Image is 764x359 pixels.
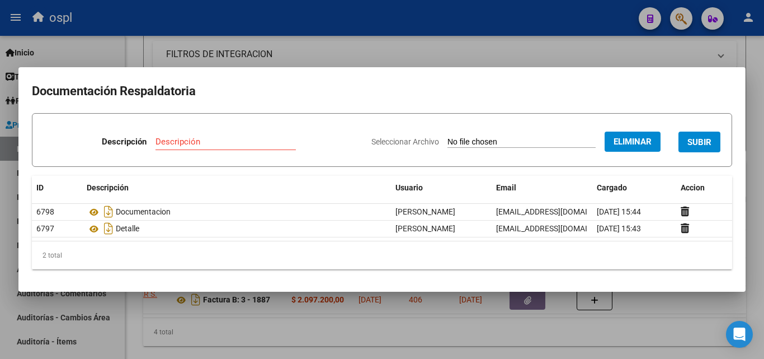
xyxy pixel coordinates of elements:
[726,321,753,348] div: Open Intercom Messenger
[101,203,116,221] i: Descargar documento
[605,132,661,152] button: Eliminar
[496,224,620,233] span: [EMAIL_ADDRESS][DOMAIN_NAME]
[496,183,516,192] span: Email
[687,137,711,147] span: SUBIR
[395,224,455,233] span: [PERSON_NAME]
[614,137,652,147] span: Eliminar
[87,203,386,221] div: Documentacion
[32,176,82,200] datatable-header-cell: ID
[395,183,423,192] span: Usuario
[101,220,116,237] i: Descargar documento
[492,176,592,200] datatable-header-cell: Email
[496,207,620,216] span: [EMAIL_ADDRESS][DOMAIN_NAME]
[36,183,44,192] span: ID
[676,176,732,200] datatable-header-cell: Accion
[597,183,627,192] span: Cargado
[681,183,705,192] span: Accion
[597,224,641,233] span: [DATE] 15:43
[36,224,54,233] span: 6797
[597,207,641,216] span: [DATE] 15:44
[87,220,386,237] div: Detalle
[102,136,147,148] p: Descripción
[36,207,54,216] span: 6798
[87,183,129,192] span: Descripción
[371,137,439,146] span: Seleccionar Archivo
[82,176,391,200] datatable-header-cell: Descripción
[678,132,720,152] button: SUBIR
[395,207,455,216] span: [PERSON_NAME]
[592,176,676,200] datatable-header-cell: Cargado
[32,241,732,269] div: 2 total
[32,81,732,102] h2: Documentación Respaldatoria
[391,176,492,200] datatable-header-cell: Usuario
